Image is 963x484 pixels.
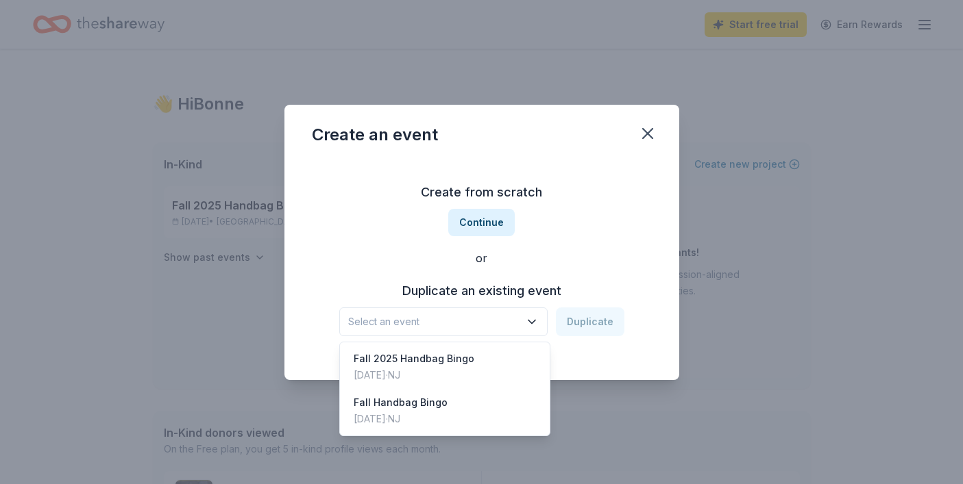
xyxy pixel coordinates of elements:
div: Fall 2025 Handbag Bingo [354,351,474,367]
button: Select an event [339,307,548,336]
div: [DATE] · NJ [354,367,474,383]
div: Select an event [339,342,550,436]
div: [DATE] · NJ [354,411,448,427]
div: Fall Handbag Bingo [354,394,448,411]
span: Select an event [348,314,520,330]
